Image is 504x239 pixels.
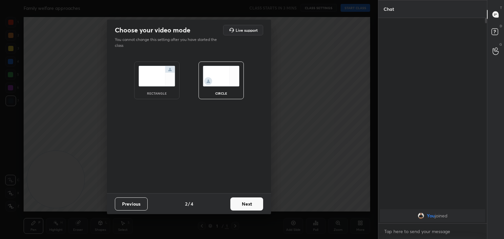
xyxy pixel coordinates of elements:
h4: 4 [191,200,193,207]
p: Chat [378,0,399,18]
span: joined [435,213,448,218]
h5: Live support [236,28,258,32]
p: D [500,24,502,28]
button: Next [230,197,263,211]
p: T [500,5,502,10]
img: ac1245674e8d465aac1aa0ff8abd4772.jpg [418,212,424,219]
div: grid [378,208,487,224]
button: Previous [115,197,148,211]
span: You [427,213,435,218]
h2: Choose your video mode [115,26,190,34]
h4: / [188,200,190,207]
h4: 2 [185,200,187,207]
img: normalScreenIcon.ae25ed63.svg [138,66,175,86]
p: G [499,42,502,47]
p: You cannot change this setting after you have started the class [115,37,221,48]
div: rectangle [144,92,170,95]
div: circle [208,92,234,95]
img: circleScreenIcon.acc0effb.svg [203,66,240,86]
